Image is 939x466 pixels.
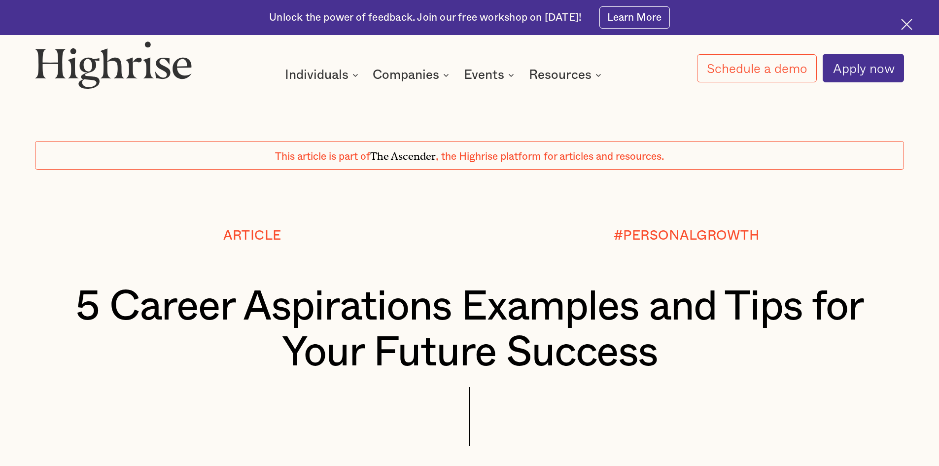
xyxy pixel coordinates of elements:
div: Companies [373,69,439,81]
div: Events [464,69,517,81]
span: The Ascender [370,147,436,160]
a: Learn More [599,6,670,29]
img: Cross icon [901,19,912,30]
a: Apply now [823,54,904,82]
span: This article is part of [275,151,370,162]
div: Unlock the power of feedback. Join our free workshop on [DATE]! [269,11,582,25]
div: Events [464,69,504,81]
div: Individuals [285,69,348,81]
div: Resources [529,69,604,81]
div: Article [223,228,281,243]
div: Resources [529,69,591,81]
span: , the Highrise platform for articles and resources. [436,151,664,162]
div: #PERSONALGROWTH [614,228,760,243]
a: Schedule a demo [697,54,817,82]
div: Companies [373,69,452,81]
img: Highrise logo [35,41,192,88]
div: Individuals [285,69,361,81]
h1: 5 Career Aspirations Examples and Tips for Your Future Success [71,284,868,376]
